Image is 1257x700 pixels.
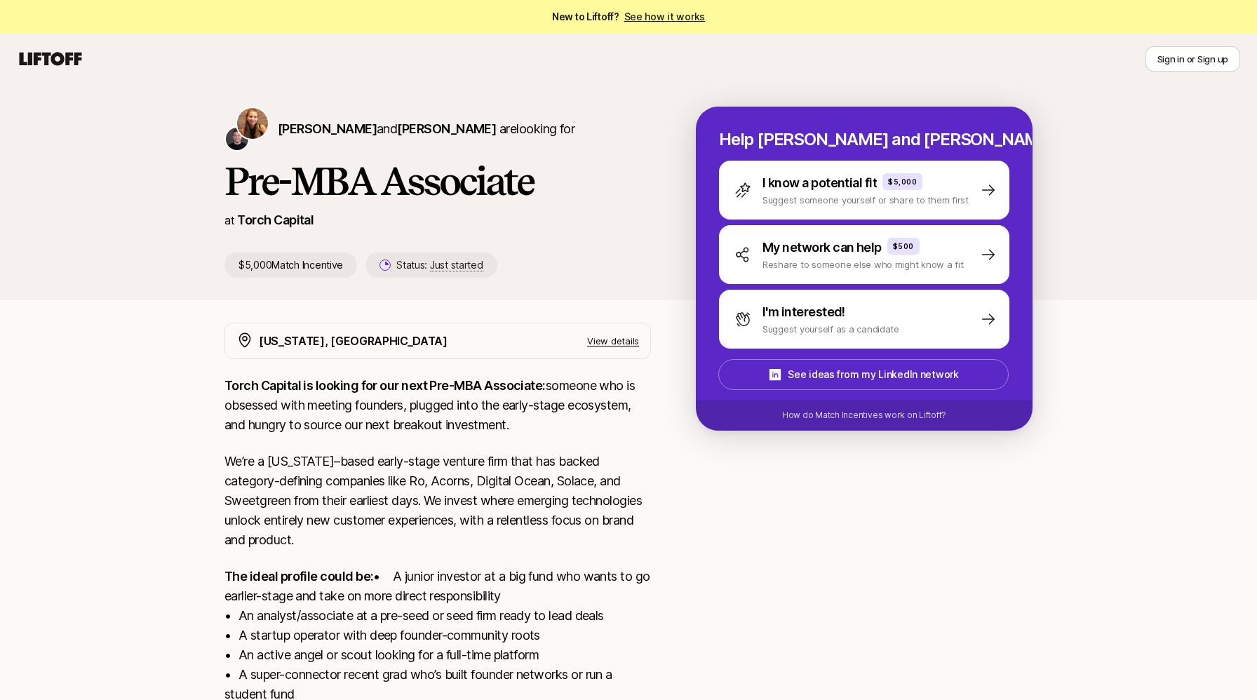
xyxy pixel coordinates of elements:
p: are looking for [278,119,574,139]
p: I'm interested! [762,302,845,322]
p: We’re a [US_STATE]–based early-stage venture firm that has backed category-defining companies lik... [224,452,651,550]
p: Reshare to someone else who might know a fit [762,257,964,271]
span: New to Liftoff? [552,8,705,25]
button: Sign in or Sign up [1145,46,1240,72]
p: $5,000 [888,176,917,187]
strong: Torch Capital is looking for our next Pre-MBA Associate: [224,378,546,393]
p: See ideas from my LinkedIn network [788,366,958,383]
p: Status: [396,257,483,274]
button: See ideas from my LinkedIn network [718,359,1009,390]
p: I know a potential fit [762,173,877,193]
p: at [224,211,234,229]
p: View details [587,334,639,348]
p: $5,000 Match Incentive [224,253,357,278]
p: someone who is obsessed with meeting founders, plugged into the early-stage ecosystem, and hungry... [224,376,651,435]
h1: Pre-MBA Associate [224,160,651,202]
p: $500 [893,241,914,252]
span: and [377,121,496,136]
a: Torch Capital [237,213,314,227]
img: Katie Reiner [237,108,268,139]
p: How do Match Incentives work on Liftoff? [782,409,946,422]
span: [PERSON_NAME] [397,121,496,136]
p: My network can help [762,238,882,257]
p: [US_STATE], [GEOGRAPHIC_DATA] [259,332,448,350]
p: Help [PERSON_NAME] and [PERSON_NAME] hire [719,130,1009,149]
p: Suggest someone yourself or share to them first [762,193,969,207]
span: [PERSON_NAME] [278,121,377,136]
p: Suggest yourself as a candidate [762,322,899,336]
span: Just started [430,259,483,271]
strong: The ideal profile could be: [224,569,373,584]
a: See how it works [624,11,706,22]
img: Christopher Harper [226,128,248,150]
